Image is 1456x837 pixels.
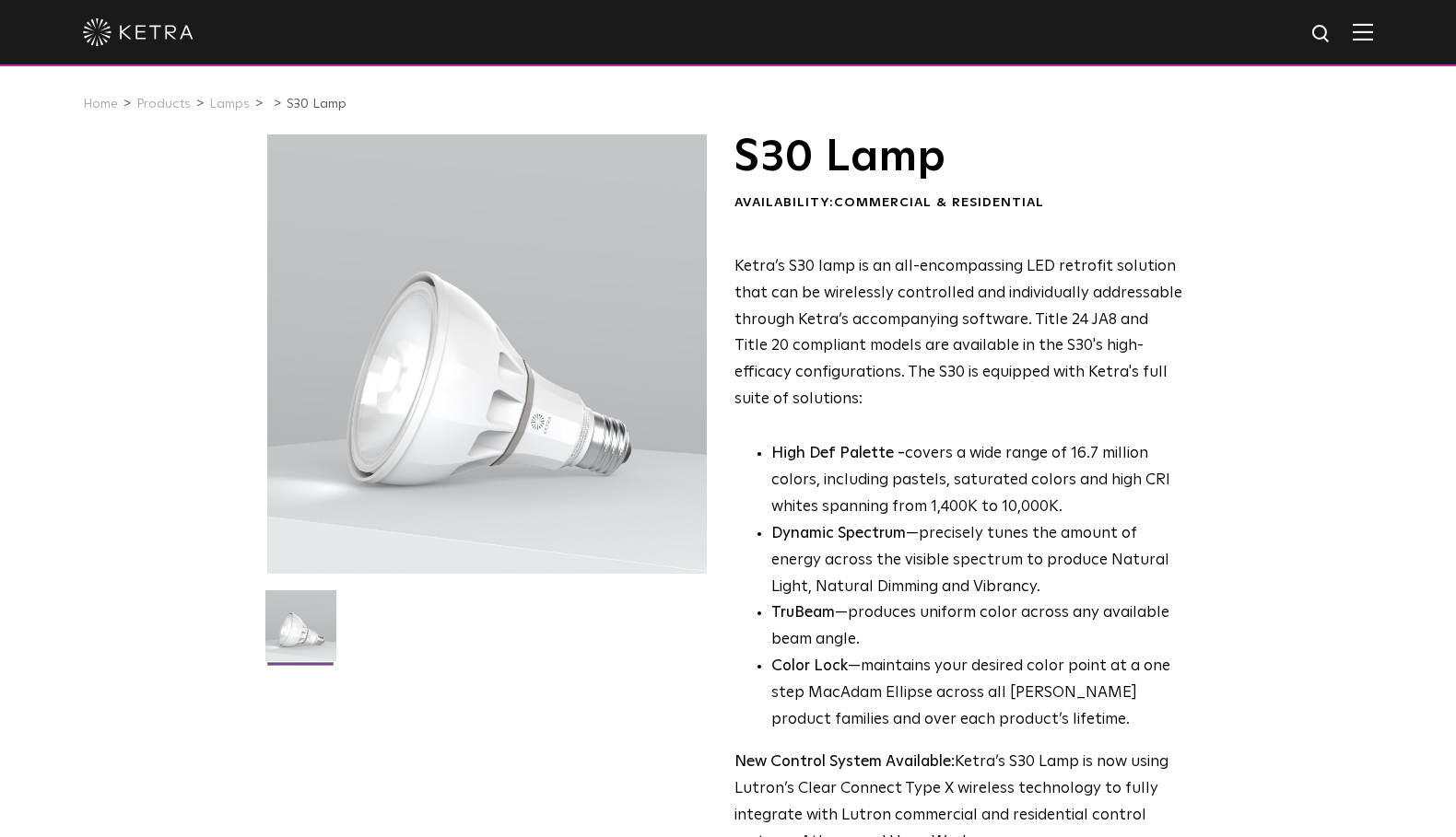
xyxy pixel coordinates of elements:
a: Home [83,98,118,110]
div: Availability: [734,194,1183,213]
li: —precisely tunes the amount of energy across the visible spectrum to produce Natural Light, Natur... [771,521,1183,601]
img: S30-Lamp-Edison-2021-Web-Square [265,590,336,675]
p: covers a wide range of 16.7 million colors, including pastels, saturated colors and high CRI whit... [771,441,1183,521]
strong: TruBeam [771,605,835,621]
span: Ketra’s S30 lamp is an all-encompassing LED retrofit solution that can be wirelessly controlled a... [734,259,1182,407]
a: Lamps [209,98,250,110]
a: S30 Lamp [287,98,346,110]
li: —maintains your desired color point at a one step MacAdam Ellipse across all [PERSON_NAME] produc... [771,654,1183,734]
img: ketra-logo-2019-white [83,18,194,46]
img: search icon [1310,23,1333,46]
span: Commercial & Residential [834,196,1044,209]
a: Products [136,98,191,110]
strong: Dynamic Spectrum [771,526,906,541]
img: Hamburger%20Nav.svg [1353,23,1373,41]
li: —produces uniform color across any available beam angle. [771,600,1183,654]
h1: S30 Lamp [734,134,1183,180]
strong: New Control System Available: [734,754,955,770]
strong: High Def Palette - [771,446,905,461]
strong: Color Lock [771,658,848,674]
